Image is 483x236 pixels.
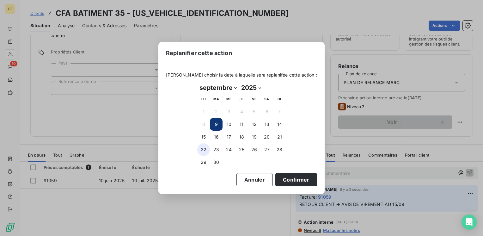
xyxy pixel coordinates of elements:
button: 4 [235,105,248,118]
button: 21 [273,131,286,143]
button: 2 [210,105,223,118]
button: 25 [235,143,248,156]
th: samedi [260,93,273,105]
button: 5 [248,105,260,118]
button: 18 [235,131,248,143]
button: 24 [223,143,235,156]
button: 11 [235,118,248,131]
th: lundi [197,93,210,105]
button: 12 [248,118,260,131]
button: 28 [273,143,286,156]
button: 13 [260,118,273,131]
button: 30 [210,156,223,169]
div: Open Intercom Messenger [462,214,477,230]
button: 3 [223,105,235,118]
button: 15 [197,131,210,143]
button: Confirmer [275,173,317,186]
button: 19 [248,131,260,143]
button: 16 [210,131,223,143]
button: 8 [197,118,210,131]
button: 27 [260,143,273,156]
button: 6 [260,105,273,118]
button: 17 [223,131,235,143]
button: 9 [210,118,223,131]
button: 10 [223,118,235,131]
span: Replanifier cette action [166,49,232,57]
button: 26 [248,143,260,156]
button: Annuler [236,173,273,186]
button: 23 [210,143,223,156]
th: jeudi [235,93,248,105]
th: mardi [210,93,223,105]
button: 14 [273,118,286,131]
button: 7 [273,105,286,118]
button: 20 [260,131,273,143]
span: [PERSON_NAME] choisir la date à laquelle sera replanifée cette action : [166,72,317,78]
button: 22 [197,143,210,156]
th: vendredi [248,93,260,105]
th: dimanche [273,93,286,105]
button: 29 [197,156,210,169]
th: mercredi [223,93,235,105]
button: 1 [197,105,210,118]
